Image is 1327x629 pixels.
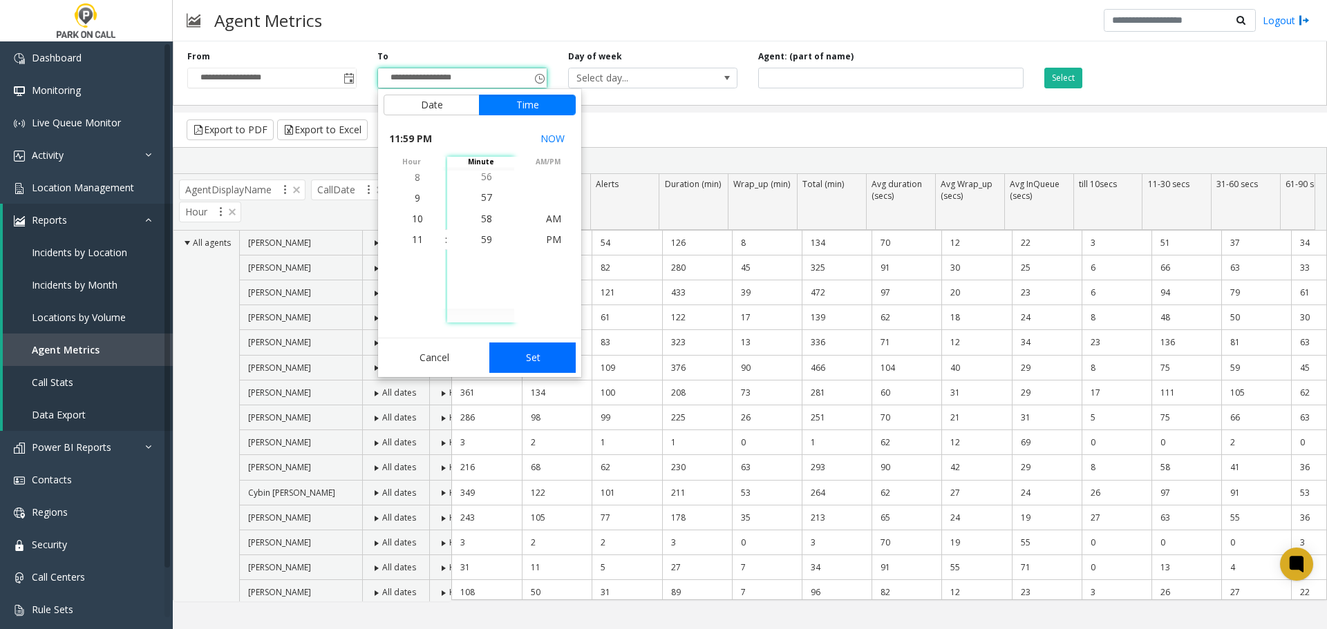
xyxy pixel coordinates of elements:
span: Hours [449,412,473,423]
td: 42 [941,455,1011,480]
td: 59 [1221,356,1291,380]
td: 2 [522,430,592,455]
a: Incidents by Month [3,269,173,301]
td: 71 [1012,555,1082,580]
span: [PERSON_NAME] [248,561,311,573]
span: 11 [412,233,423,246]
span: 9 [415,191,420,204]
span: Duration (min) [665,178,721,190]
td: 37 [1221,231,1291,255]
span: 57 [481,191,492,204]
span: PM [546,233,561,246]
span: 56 [481,170,492,183]
span: 8 [415,171,420,184]
span: [PERSON_NAME] [248,436,311,448]
span: Dashboard [32,51,82,64]
td: 349 [452,481,522,505]
td: 0 [732,430,802,455]
td: 96 [802,580,872,605]
span: Hours [449,561,473,573]
td: 225 [662,405,732,430]
span: Activity [32,148,64,162]
td: 91 [872,255,941,280]
td: 27 [1082,505,1151,530]
td: 62 [592,455,661,480]
td: 66 [1221,405,1291,430]
img: 'icon' [14,443,25,454]
a: Call Stats [3,366,173,398]
td: 3 [452,530,522,555]
label: Agent: (part of name) [758,50,854,63]
td: 5 [1082,405,1151,430]
span: Power BI Reports [32,441,111,454]
td: 134 [802,231,872,255]
td: 26 [732,405,802,430]
td: 91 [872,555,941,580]
td: 361 [452,380,522,405]
button: Export to Excel [277,119,368,140]
span: Incidents by Location [32,246,127,259]
td: 4 [1221,555,1291,580]
td: 122 [662,305,732,330]
td: 23 [1082,330,1151,355]
span: Call Stats [32,376,73,389]
td: 75 [1151,356,1221,380]
td: 19 [941,530,1011,555]
td: 53 [732,481,802,505]
td: 13 [1151,555,1221,580]
span: [PERSON_NAME] [248,336,311,348]
img: 'icon' [14,540,25,551]
img: 'icon' [14,86,25,97]
td: 0 [1151,530,1221,555]
a: Reports [3,204,173,236]
a: Locations by Volume [3,301,173,333]
td: 3 [802,530,872,555]
span: Regions [32,505,68,519]
span: All dates [382,412,416,423]
td: 90 [732,356,802,380]
td: 5 [592,555,661,580]
span: hour [378,157,445,167]
td: 31 [452,555,522,580]
td: 134 [522,380,592,405]
td: 108 [452,580,522,605]
td: 26 [1151,580,1221,605]
td: 63 [732,455,802,480]
td: 29 [1012,356,1082,380]
td: 27 [941,481,1011,505]
td: 65 [872,505,941,530]
img: logout [1299,13,1310,28]
span: [PERSON_NAME] [248,237,311,249]
span: Hours [449,436,473,448]
td: 323 [662,330,732,355]
span: [PERSON_NAME] [248,287,311,298]
td: 30 [941,255,1011,280]
span: till 10secs [1079,178,1117,190]
label: Day of week [568,50,622,63]
td: 336 [802,330,872,355]
td: 1 [662,430,732,455]
td: 82 [872,580,941,605]
td: 208 [662,380,732,405]
span: Wrap_up (min) [733,178,790,190]
td: 63 [1151,505,1221,530]
td: 0 [1221,530,1291,555]
td: 66 [1151,255,1221,280]
td: 24 [941,505,1011,530]
td: 3 [662,530,732,555]
span: AgentDisplayName [179,180,305,200]
td: 97 [1151,481,1221,505]
td: 29 [1012,380,1082,405]
td: 23 [1012,280,1082,305]
td: 264 [802,481,872,505]
a: Incidents by Location [3,236,173,269]
span: All dates [382,487,416,499]
td: 27 [1221,580,1291,605]
span: Hours [449,461,473,473]
td: 2 [1221,430,1291,455]
span: Avg InQueue (secs) [1010,178,1060,202]
img: 'icon' [14,118,25,129]
span: 11-30 secs [1148,178,1189,190]
td: 24 [1012,481,1082,505]
td: 178 [662,505,732,530]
